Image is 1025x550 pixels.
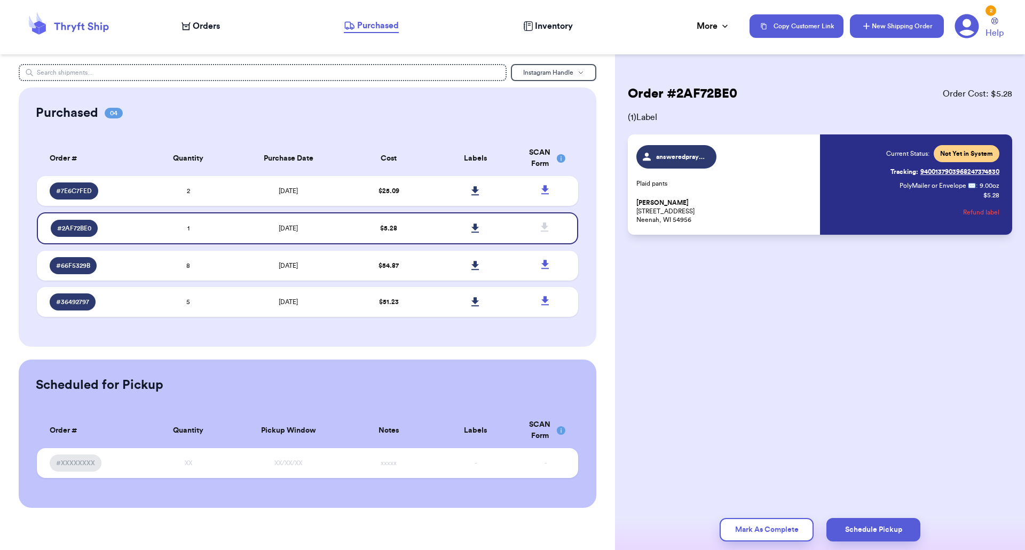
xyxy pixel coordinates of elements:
[545,460,547,466] span: -
[279,188,298,194] span: [DATE]
[105,108,123,118] span: 04
[750,14,843,38] button: Copy Customer Link
[232,413,345,448] th: Pickup Window
[186,299,190,305] span: 5
[36,105,98,122] h2: Purchased
[56,261,90,270] span: # 66F5329B
[525,147,566,170] div: SCAN Form
[56,298,89,306] span: # 36492797
[379,262,399,269] span: $ 54.87
[523,69,573,76] span: Instagram Handle
[628,111,1012,124] span: ( 1 ) Label
[628,85,737,102] h2: Order # 2AF72BE0
[985,18,1004,39] a: Help
[656,153,707,161] span: answeredprayersthrift
[381,460,397,466] span: xxxxx
[274,460,302,466] span: XX/XX/XX
[345,141,432,176] th: Cost
[19,64,507,81] input: Search shipments...
[985,5,996,16] div: 2
[279,262,298,269] span: [DATE]
[976,181,977,190] span: :
[523,20,573,33] a: Inventory
[380,225,397,232] span: $ 5.28
[963,201,999,224] button: Refund label
[232,141,345,176] th: Purchase Date
[432,413,518,448] th: Labels
[37,413,145,448] th: Order #
[636,198,814,224] p: [STREET_ADDRESS] Neenah, WI 54956
[185,460,192,466] span: XX
[980,181,999,190] span: 9.00 oz
[37,141,145,176] th: Order #
[357,19,399,32] span: Purchased
[636,179,814,188] p: Plaid pants
[279,225,298,232] span: [DATE]
[985,27,1004,39] span: Help
[186,262,190,269] span: 8
[344,19,399,33] a: Purchased
[940,149,993,158] span: Not Yet in System
[943,87,1012,100] span: Order Cost: $ 5.28
[636,199,689,207] span: [PERSON_NAME]
[56,459,95,467] span: #XXXXXXXX
[955,14,979,38] a: 2
[56,187,92,195] span: # 7E6C7FED
[697,20,730,33] div: More
[886,149,929,158] span: Current Status:
[890,163,999,180] a: Tracking:9400137903968247374530
[890,168,918,176] span: Tracking:
[145,413,232,448] th: Quantity
[720,518,814,541] button: Mark As Complete
[145,141,232,176] th: Quantity
[511,64,596,81] button: Instagram Handle
[535,20,573,33] span: Inventory
[379,188,399,194] span: $ 25.09
[826,518,920,541] button: Schedule Pickup
[279,299,298,305] span: [DATE]
[475,460,477,466] span: -
[379,299,399,305] span: $ 51.23
[432,141,518,176] th: Labels
[193,20,220,33] span: Orders
[187,225,190,232] span: 1
[187,188,190,194] span: 2
[36,377,163,394] h2: Scheduled for Pickup
[983,191,999,200] p: $ 5.28
[900,182,976,189] span: PolyMailer or Envelope ✉️
[57,224,91,233] span: # 2AF72BE0
[182,20,220,33] a: Orders
[525,419,566,442] div: SCAN Form
[345,413,432,448] th: Notes
[850,14,944,38] button: New Shipping Order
